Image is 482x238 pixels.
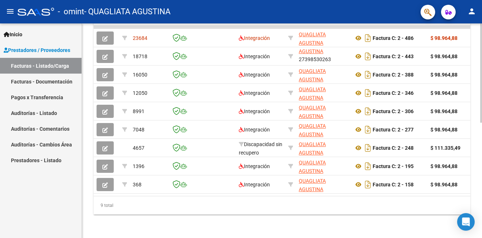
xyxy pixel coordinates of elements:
strong: $ 98.964,88 [430,127,457,133]
i: Descargar documento [363,51,373,62]
strong: Factura C: 2 - 248 [373,145,414,151]
i: Descargar documento [363,124,373,135]
span: QUAGLIATA AGUSTINA [299,141,326,156]
div: 27398530263 [299,122,348,137]
div: 27398530263 [299,159,348,174]
span: 12050 [133,90,147,96]
strong: $ 98.964,88 [430,35,457,41]
span: Integración [239,53,270,59]
span: QUAGLIATA AGUSTINA [299,86,326,101]
mat-icon: person [467,7,476,16]
span: Integración [239,163,270,169]
mat-icon: menu [6,7,15,16]
strong: Factura C: 2 - 277 [373,127,414,133]
div: 27398530263 [299,67,348,82]
div: 27398530263 [299,177,348,192]
strong: Factura C: 2 - 443 [373,53,414,59]
span: 8991 [133,108,144,114]
span: QUAGLIATA AGUSTINA [299,160,326,174]
strong: $ 98.964,88 [430,90,457,96]
span: 23684 [133,35,147,41]
strong: $ 98.964,88 [430,72,457,78]
i: Descargar documento [363,105,373,117]
span: QUAGLIATA AGUSTINA [299,31,326,46]
strong: $ 98.964,88 [430,53,457,59]
span: 18718 [133,53,147,59]
i: Descargar documento [363,160,373,172]
span: 7048 [133,127,144,133]
strong: $ 111.335,49 [430,145,460,151]
strong: $ 98.964,88 [430,108,457,114]
strong: Factura C: 2 - 306 [373,108,414,114]
strong: Factura C: 2 - 195 [373,163,414,169]
span: Inicio [4,30,22,38]
span: Discapacidad sin recupero [239,141,282,156]
i: Descargar documento [363,142,373,154]
span: Prestadores / Proveedores [4,46,70,54]
i: Descargar documento [363,179,373,190]
i: Descargar documento [363,69,373,81]
span: 4657 [133,145,144,151]
i: Descargar documento [363,87,373,99]
span: QUAGLIATA AGUSTINA [299,68,326,82]
span: QUAGLIATA AGUSTINA [299,178,326,192]
span: Integración [239,72,270,78]
span: - omint [58,4,84,20]
span: Integración [239,35,270,41]
strong: Factura C: 2 - 346 [373,90,414,96]
strong: Factura C: 2 - 388 [373,72,414,78]
div: 9 total [94,196,470,215]
span: 368 [133,182,142,187]
strong: Factura C: 2 - 158 [373,182,414,187]
div: Open Intercom Messenger [457,213,475,231]
strong: $ 98.964,88 [430,182,457,187]
span: - QUAGLIATA AGUSTINA [84,4,170,20]
div: 27398530263 [299,85,348,101]
span: QUAGLIATA AGUSTINA [299,123,326,137]
div: 27398530263 [299,140,348,156]
span: 1396 [133,163,144,169]
span: Integración [239,108,270,114]
span: 16050 [133,72,147,78]
span: Integración [239,182,270,187]
strong: $ 98.964,88 [430,163,457,169]
div: 27398530263 [299,48,348,64]
span: QUAGLIATA AGUSTINA [299,105,326,119]
div: 27398530263 [299,30,348,46]
span: Integración [239,127,270,133]
i: Descargar documento [363,32,373,44]
span: Integración [239,90,270,96]
strong: Factura C: 2 - 486 [373,35,414,41]
div: 27398530263 [299,104,348,119]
